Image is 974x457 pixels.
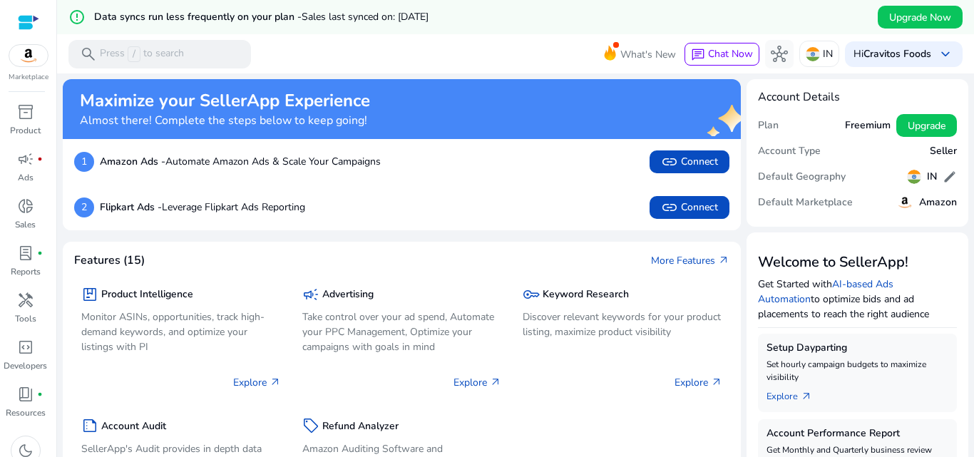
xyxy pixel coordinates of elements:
span: fiber_manual_record [37,156,43,162]
span: keyboard_arrow_down [937,46,954,63]
span: inventory_2 [17,103,34,120]
p: Get Started with to optimize bids and ad placements to reach the right audience [758,277,958,322]
h5: Plan [758,120,779,132]
h5: Data syncs run less frequently on your plan - [94,11,429,24]
span: lab_profile [17,245,34,262]
h4: Almost there! Complete the steps below to keep going! [80,114,370,128]
span: donut_small [17,197,34,215]
span: Sales last synced on: [DATE] [302,10,429,24]
img: in.svg [907,170,921,184]
h5: Amazon [919,197,957,209]
b: Amazon Ads - [100,155,165,168]
img: amazon.svg [896,194,913,211]
p: Hi [853,49,931,59]
p: Sales [15,218,36,231]
h4: Features (15) [74,254,145,267]
a: AI-based Ads Automation [758,277,893,306]
a: Explorearrow_outward [767,384,824,404]
h5: Setup Dayparting [767,342,949,354]
b: Cravitos Foods [863,47,931,61]
mat-icon: error_outline [68,9,86,26]
span: fiber_manual_record [37,391,43,397]
h2: Maximize your SellerApp Experience [80,91,370,111]
p: 2 [74,197,94,217]
h3: Welcome to SellerApp! [758,254,958,271]
h5: Refund Analyzer [322,421,399,433]
span: code_blocks [17,339,34,356]
h4: Account Details [758,91,958,104]
h5: Default Marketplace [758,197,853,209]
p: Press to search [100,46,184,62]
span: / [128,46,140,62]
span: hub [771,46,788,63]
span: package [81,286,98,303]
button: Upgrade [896,114,957,137]
img: in.svg [806,47,820,61]
button: hub [765,40,794,68]
p: Tools [15,312,36,325]
button: Upgrade Now [878,6,963,29]
button: chatChat Now [685,43,759,66]
button: linkConnect [650,196,729,219]
span: campaign [302,286,319,303]
a: More Featuresarrow_outward [651,253,729,268]
h5: Keyword Research [543,289,629,301]
p: Product [10,124,41,137]
span: Chat Now [708,47,753,61]
span: arrow_outward [490,376,501,388]
b: Flipkart Ads - [100,200,162,214]
p: Take control over your ad spend, Automate your PPC Management, Optimize your campaigns with goals... [302,309,502,354]
p: Discover relevant keywords for your product listing, maximize product visibility [523,309,722,339]
p: Explore [453,375,501,390]
h5: Freemium [845,120,891,132]
span: What's New [620,42,676,67]
span: Upgrade [908,118,945,133]
span: Upgrade Now [889,10,951,25]
p: Set hourly campaign budgets to maximize visibility [767,358,949,384]
h5: Seller [930,145,957,158]
span: campaign [17,150,34,168]
p: Leverage Flipkart Ads Reporting [100,200,305,215]
span: fiber_manual_record [37,250,43,256]
span: chat [691,48,705,62]
h5: Account Audit [101,421,166,433]
p: Explore [233,375,281,390]
p: Developers [4,359,47,372]
span: Connect [661,199,718,216]
p: Monitor ASINs, opportunities, track high-demand keywords, and optimize your listings with PI [81,309,281,354]
p: 1 [74,152,94,172]
h5: Account Type [758,145,821,158]
span: sell [302,417,319,434]
p: Ads [18,171,34,184]
h5: Advertising [322,289,374,301]
span: arrow_outward [718,255,729,266]
span: edit [943,170,957,184]
p: Resources [6,406,46,419]
span: arrow_outward [270,376,281,388]
h5: Default Geography [758,171,846,183]
span: book_4 [17,386,34,403]
span: handyman [17,292,34,309]
p: Reports [11,265,41,278]
button: linkConnect [650,150,729,173]
img: amazon.svg [9,45,48,66]
h5: IN [927,171,937,183]
p: Automate Amazon Ads & Scale Your Campaigns [100,154,381,169]
span: link [661,153,678,170]
span: key [523,286,540,303]
span: Connect [661,153,718,170]
span: arrow_outward [711,376,722,388]
p: IN [823,41,833,66]
span: link [661,199,678,216]
p: Explore [675,375,722,390]
span: search [80,46,97,63]
h5: Account Performance Report [767,428,949,440]
p: Marketplace [9,72,48,83]
span: summarize [81,417,98,434]
span: arrow_outward [801,391,812,402]
h5: Product Intelligence [101,289,193,301]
